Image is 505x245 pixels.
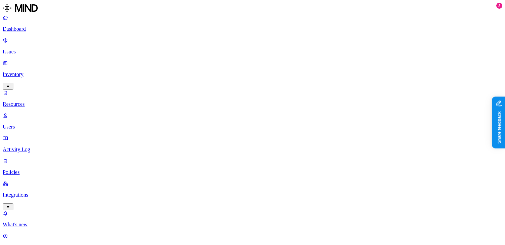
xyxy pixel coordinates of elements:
a: Policies [3,158,502,175]
p: Issues [3,49,502,55]
img: MIND [3,3,38,13]
p: Dashboard [3,26,502,32]
p: Inventory [3,71,502,77]
p: Activity Log [3,147,502,153]
p: Integrations [3,192,502,198]
div: 2 [496,3,502,9]
a: What's new [3,210,502,228]
p: Policies [3,169,502,175]
a: Inventory [3,60,502,89]
a: Issues [3,37,502,55]
a: Integrations [3,181,502,209]
p: Resources [3,101,502,107]
a: Resources [3,90,502,107]
a: Users [3,112,502,130]
p: Users [3,124,502,130]
a: Dashboard [3,15,502,32]
p: What's new [3,222,502,228]
a: Activity Log [3,135,502,153]
a: MIND [3,3,502,15]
